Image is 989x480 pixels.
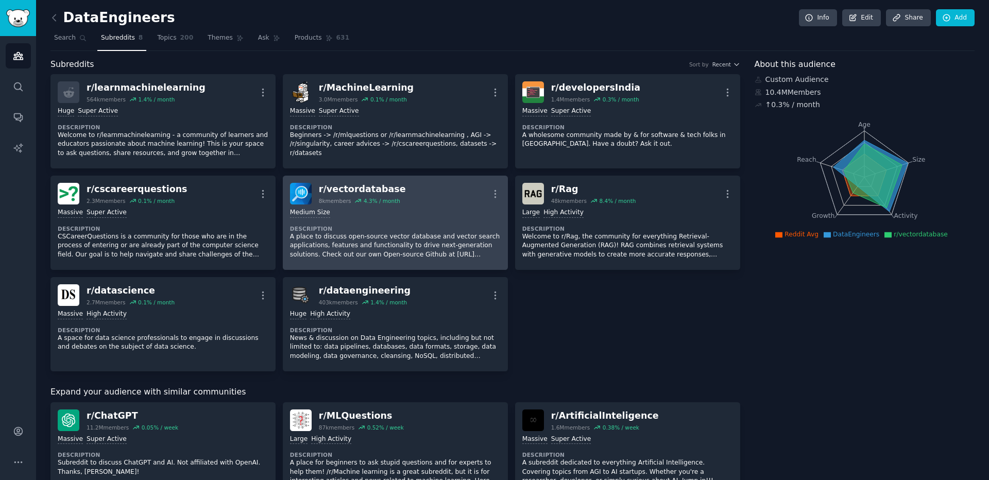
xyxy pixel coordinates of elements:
div: Super Active [78,107,118,116]
img: ChatGPT [58,409,79,431]
span: Search [54,33,76,43]
p: Welcome to r/Rag, the community for everything Retrieval-Augmented Generation (RAG)! RAG combines... [522,232,733,260]
img: MachineLearning [290,81,312,103]
img: ArtificialInteligence [522,409,544,431]
p: Subreddit to discuss ChatGPT and AI. Not affiliated with OpenAI. Thanks, [PERSON_NAME]! [58,458,268,476]
div: r/ Rag [551,183,636,196]
div: Sort by [689,61,709,68]
dt: Description [58,451,268,458]
span: Reddit Avg [785,231,819,238]
a: datasciencer/datascience2.7Mmembers0.1% / monthMassiveHigh ActivityDescriptionA space for data sc... [50,277,276,371]
span: DataEngineers [833,231,879,238]
a: cscareerquestionsr/cscareerquestions2.3Mmembers0.1% / monthMassiveSuper ActiveDescriptionCSCareer... [50,176,276,270]
a: Ragr/Rag48kmembers8.4% / monthLargeHigh ActivityDescriptionWelcome to r/Rag, the community for ev... [515,176,740,270]
div: 564k members [87,96,126,103]
div: Super Active [87,435,127,444]
div: 1.4 % / month [138,96,175,103]
span: Expand your audience with similar communities [50,386,246,399]
span: 200 [180,33,194,43]
div: r/ MLQuestions [319,409,404,422]
div: 1.4 % / month [370,299,407,306]
div: 0.1 % / month [138,197,175,204]
img: developersIndia [522,81,544,103]
span: About this audience [755,58,835,71]
span: Subreddits [101,33,135,43]
div: Super Active [319,107,359,116]
p: CSCareerQuestions is a community for those who are in the process of entering or are already part... [58,232,268,260]
div: Massive [58,435,83,444]
div: Super Active [87,208,127,218]
tspan: Growth [812,212,834,219]
dt: Description [522,451,733,458]
p: A place to discuss open-source vector database and vector search applications, features and funct... [290,232,501,260]
a: Search [50,30,90,51]
div: 48k members [551,197,587,204]
div: High Activity [87,310,127,319]
a: Ask [254,30,284,51]
div: ↑ 0.3 % / month [765,99,820,110]
tspan: Reach [797,156,816,163]
div: 2.3M members [87,197,126,204]
dt: Description [290,124,501,131]
span: Themes [208,33,233,43]
img: MLQuestions [290,409,312,431]
div: High Activity [311,435,351,444]
div: High Activity [310,310,350,319]
div: Large [290,435,308,444]
span: Recent [712,61,731,68]
div: r/ dataengineering [319,284,411,297]
h2: DataEngineers [50,10,175,26]
div: r/ ChatGPT [87,409,178,422]
span: 8 [139,33,143,43]
div: r/ MachineLearning [319,81,414,94]
div: 0.1 % / month [370,96,407,103]
dt: Description [522,124,733,131]
a: developersIndiar/developersIndia1.4Mmembers0.3% / monthMassiveSuper ActiveDescriptionA wholesome ... [515,74,740,168]
div: 4.3 % / month [364,197,400,204]
span: 631 [336,33,350,43]
a: MachineLearningr/MachineLearning3.0Mmembers0.1% / monthMassiveSuper ActiveDescriptionBeginners ->... [283,74,508,168]
p: Welcome to r/learnmachinelearning - a community of learners and educators passionate about machin... [58,131,268,158]
div: Huge [58,107,74,116]
a: Add [936,9,975,27]
p: News & discussion on Data Engineering topics, including but not limited to: data pipelines, datab... [290,334,501,361]
span: Products [295,33,322,43]
button: Recent [712,61,740,68]
tspan: Size [912,156,925,163]
div: r/ ArtificialInteligence [551,409,659,422]
dt: Description [58,327,268,334]
a: Themes [204,30,247,51]
div: 0.3 % / month [603,96,639,103]
div: r/ learnmachinelearning [87,81,206,94]
img: GummySearch logo [6,9,30,27]
div: 2.7M members [87,299,126,306]
div: 3.0M members [319,96,358,103]
div: 0.38 % / week [603,424,639,431]
img: cscareerquestions [58,183,79,204]
div: Huge [290,310,306,319]
dt: Description [58,225,268,232]
a: Subreddits8 [97,30,146,51]
span: r/vectordatabase [894,231,948,238]
div: 0.1 % / month [138,299,175,306]
img: datascience [58,284,79,306]
a: Info [799,9,837,27]
div: 87k members [319,424,354,431]
dt: Description [290,451,501,458]
div: 1.4M members [551,96,590,103]
p: A wholesome community made by & for software & tech folks in [GEOGRAPHIC_DATA]. Have a doubt? Ask... [522,131,733,149]
div: Massive [58,310,83,319]
span: Topics [157,33,176,43]
div: 0.05 % / week [142,424,178,431]
dt: Description [290,225,501,232]
div: 8k members [319,197,351,204]
a: Products631 [291,30,353,51]
img: dataengineering [290,284,312,306]
div: 10.4M Members [755,87,975,98]
div: r/ vectordatabase [319,183,406,196]
div: r/ developersIndia [551,81,640,94]
tspan: Age [858,121,871,128]
a: dataengineeringr/dataengineering403kmembers1.4% / monthHugeHigh ActivityDescriptionNews & discuss... [283,277,508,371]
div: 0.52 % / week [367,424,404,431]
img: vectordatabase [290,183,312,204]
